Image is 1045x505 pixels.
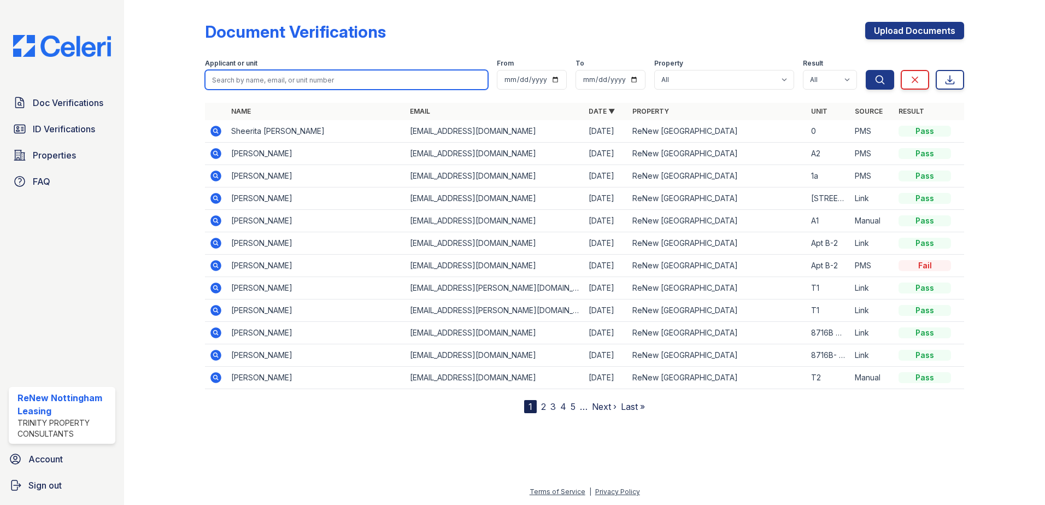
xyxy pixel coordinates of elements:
[584,143,628,165] td: [DATE]
[406,255,584,277] td: [EMAIL_ADDRESS][DOMAIN_NAME]
[899,305,951,316] div: Pass
[580,400,588,413] span: …
[227,143,406,165] td: [PERSON_NAME]
[807,277,850,300] td: T1
[628,187,807,210] td: ReNew [GEOGRAPHIC_DATA]
[205,59,257,68] label: Applicant or unit
[227,300,406,322] td: [PERSON_NAME]
[850,277,894,300] td: Link
[406,210,584,232] td: [EMAIL_ADDRESS][DOMAIN_NAME]
[406,322,584,344] td: [EMAIL_ADDRESS][DOMAIN_NAME]
[28,453,63,466] span: Account
[9,171,115,192] a: FAQ
[595,488,640,496] a: Privacy Policy
[899,126,951,137] div: Pass
[571,401,576,412] a: 5
[850,367,894,389] td: Manual
[899,260,951,271] div: Fail
[628,344,807,367] td: ReNew [GEOGRAPHIC_DATA]
[4,35,120,57] img: CE_Logo_Blue-a8612792a0a2168367f1c8372b55b34899dd931a85d93a1a3d3e32e68fde9ad4.png
[628,165,807,187] td: ReNew [GEOGRAPHIC_DATA]
[807,367,850,389] td: T2
[850,120,894,143] td: PMS
[850,322,894,344] td: Link
[227,367,406,389] td: [PERSON_NAME]
[4,448,120,470] a: Account
[227,344,406,367] td: [PERSON_NAME]
[406,143,584,165] td: [EMAIL_ADDRESS][DOMAIN_NAME]
[33,149,76,162] span: Properties
[807,300,850,322] td: T1
[406,165,584,187] td: [EMAIL_ADDRESS][DOMAIN_NAME]
[850,210,894,232] td: Manual
[807,187,850,210] td: [STREET_ADDRESS] Unit# A-2
[807,322,850,344] td: 8716B APTB2
[628,120,807,143] td: ReNew [GEOGRAPHIC_DATA]
[589,488,591,496] div: |
[850,232,894,255] td: Link
[227,232,406,255] td: [PERSON_NAME]
[231,107,251,115] a: Name
[621,401,645,412] a: Last »
[899,193,951,204] div: Pass
[850,187,894,210] td: Link
[227,165,406,187] td: [PERSON_NAME]
[406,367,584,389] td: [EMAIL_ADDRESS][DOMAIN_NAME]
[4,474,120,496] a: Sign out
[807,165,850,187] td: 1a
[9,118,115,140] a: ID Verifications
[227,210,406,232] td: [PERSON_NAME]
[584,322,628,344] td: [DATE]
[17,418,111,439] div: Trinity Property Consultants
[807,232,850,255] td: Apt B-2
[33,175,50,188] span: FAQ
[33,122,95,136] span: ID Verifications
[807,344,850,367] td: 8716B- AptB-2
[530,488,585,496] a: Terms of Service
[850,255,894,277] td: PMS
[628,143,807,165] td: ReNew [GEOGRAPHIC_DATA]
[592,401,617,412] a: Next ›
[628,322,807,344] td: ReNew [GEOGRAPHIC_DATA]
[628,367,807,389] td: ReNew [GEOGRAPHIC_DATA]
[654,59,683,68] label: Property
[628,232,807,255] td: ReNew [GEOGRAPHIC_DATA]
[850,165,894,187] td: PMS
[584,187,628,210] td: [DATE]
[550,401,556,412] a: 3
[811,107,827,115] a: Unit
[850,300,894,322] td: Link
[584,277,628,300] td: [DATE]
[899,171,951,181] div: Pass
[205,70,488,90] input: Search by name, email, or unit number
[628,277,807,300] td: ReNew [GEOGRAPHIC_DATA]
[589,107,615,115] a: Date ▼
[855,107,883,115] a: Source
[497,59,514,68] label: From
[584,165,628,187] td: [DATE]
[899,327,951,338] div: Pass
[628,255,807,277] td: ReNew [GEOGRAPHIC_DATA]
[807,210,850,232] td: A1
[584,367,628,389] td: [DATE]
[899,238,951,249] div: Pass
[410,107,430,115] a: Email
[584,300,628,322] td: [DATE]
[584,120,628,143] td: [DATE]
[628,300,807,322] td: ReNew [GEOGRAPHIC_DATA]
[406,120,584,143] td: [EMAIL_ADDRESS][DOMAIN_NAME]
[406,187,584,210] td: [EMAIL_ADDRESS][DOMAIN_NAME]
[584,344,628,367] td: [DATE]
[227,187,406,210] td: [PERSON_NAME]
[899,148,951,159] div: Pass
[227,120,406,143] td: Sheerita [PERSON_NAME]
[899,283,951,293] div: Pass
[576,59,584,68] label: To
[899,350,951,361] div: Pass
[584,210,628,232] td: [DATE]
[584,255,628,277] td: [DATE]
[899,215,951,226] div: Pass
[9,92,115,114] a: Doc Verifications
[584,232,628,255] td: [DATE]
[524,400,537,413] div: 1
